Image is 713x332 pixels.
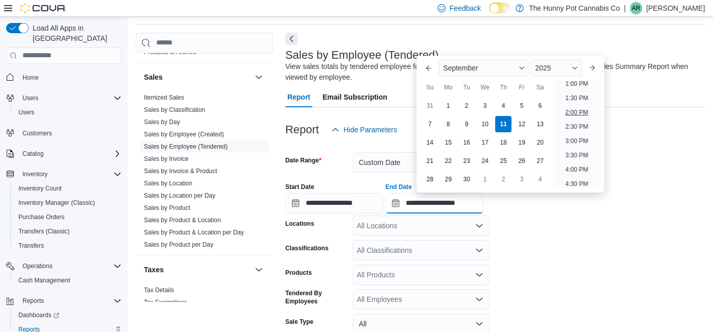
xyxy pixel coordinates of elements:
[20,3,66,13] img: Cova
[323,87,387,107] span: Email Subscription
[2,91,126,105] button: Users
[14,225,121,238] span: Transfers (Classic)
[14,106,38,118] a: Users
[440,153,456,169] div: day-22
[421,60,437,76] button: Previous Month
[144,106,205,114] span: Sales by Classification
[440,79,456,96] div: Mo
[477,98,493,114] div: day-3
[10,210,126,224] button: Purchase Orders
[14,197,99,209] a: Inventory Manager (Classic)
[253,71,265,83] button: Sales
[385,183,412,191] label: End Date
[561,121,592,133] li: 2:30 PM
[630,2,642,14] div: Alex Rolph
[10,105,126,120] button: Users
[144,118,180,126] a: Sales by Day
[14,211,69,223] a: Purchase Orders
[10,196,126,210] button: Inventory Manager (Classic)
[421,97,549,188] div: September, 2025
[2,70,126,85] button: Home
[144,94,184,101] a: Itemized Sales
[144,241,213,249] span: Sales by Product per Day
[553,80,600,188] ul: Time
[18,184,62,193] span: Inventory Count
[144,299,187,306] a: Tax Exemptions
[287,87,310,107] span: Report
[285,33,298,45] button: Next
[477,171,493,187] div: day-1
[144,265,251,275] button: Taxes
[285,244,329,252] label: Classifications
[144,155,188,162] a: Sales by Invoice
[14,309,63,321] a: Dashboards
[495,79,511,96] div: Th
[440,171,456,187] div: day-29
[144,204,190,212] span: Sales by Product
[136,91,273,255] div: Sales
[22,170,47,178] span: Inventory
[561,178,592,190] li: 4:30 PM
[532,98,548,114] div: day-6
[513,79,530,96] div: Fr
[477,79,493,96] div: We
[584,60,600,76] button: Next month
[443,64,478,72] span: September
[144,180,192,187] a: Sales by Location
[2,259,126,273] button: Operations
[513,153,530,169] div: day-26
[532,171,548,187] div: day-4
[285,61,700,83] div: View sales totals by tendered employee for a specified date range. This report is equivalent to t...
[144,217,221,224] a: Sales by Product & Location
[422,116,438,132] div: day-7
[18,127,121,139] span: Customers
[422,134,438,151] div: day-14
[144,204,190,211] a: Sales by Product
[513,116,530,132] div: day-12
[18,127,56,139] a: Customers
[18,148,47,160] button: Catalog
[144,143,228,150] a: Sales by Employee (Tendered)
[646,2,705,14] p: [PERSON_NAME]
[14,274,74,287] a: Cash Management
[144,192,215,200] span: Sales by Location per Day
[285,220,314,228] label: Locations
[18,148,121,160] span: Catalog
[477,134,493,151] div: day-17
[18,242,44,250] span: Transfers
[18,311,59,319] span: Dashboards
[343,125,397,135] span: Hide Parameters
[22,150,43,158] span: Catalog
[450,3,481,13] span: Feedback
[22,74,39,82] span: Home
[144,155,188,163] span: Sales by Invoice
[10,239,126,253] button: Transfers
[2,147,126,161] button: Catalog
[10,181,126,196] button: Inventory Count
[14,182,66,195] a: Inventory Count
[440,116,456,132] div: day-8
[531,60,581,76] div: Button. Open the year selector. 2025 is currently selected.
[14,274,121,287] span: Cash Management
[144,167,217,175] span: Sales by Invoice & Product
[353,152,489,173] button: Custom Date
[18,71,121,84] span: Home
[18,213,65,221] span: Purchase Orders
[144,241,213,248] a: Sales by Product per Day
[475,246,483,254] button: Open list of options
[327,120,401,140] button: Hide Parameters
[10,224,126,239] button: Transfers (Classic)
[513,98,530,114] div: day-5
[440,98,456,114] div: day-1
[18,260,121,272] span: Operations
[561,149,592,161] li: 3:30 PM
[14,309,121,321] span: Dashboards
[18,260,57,272] button: Operations
[495,134,511,151] div: day-18
[253,264,265,276] button: Taxes
[475,295,483,303] button: Open list of options
[285,269,312,277] label: Products
[14,240,48,252] a: Transfers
